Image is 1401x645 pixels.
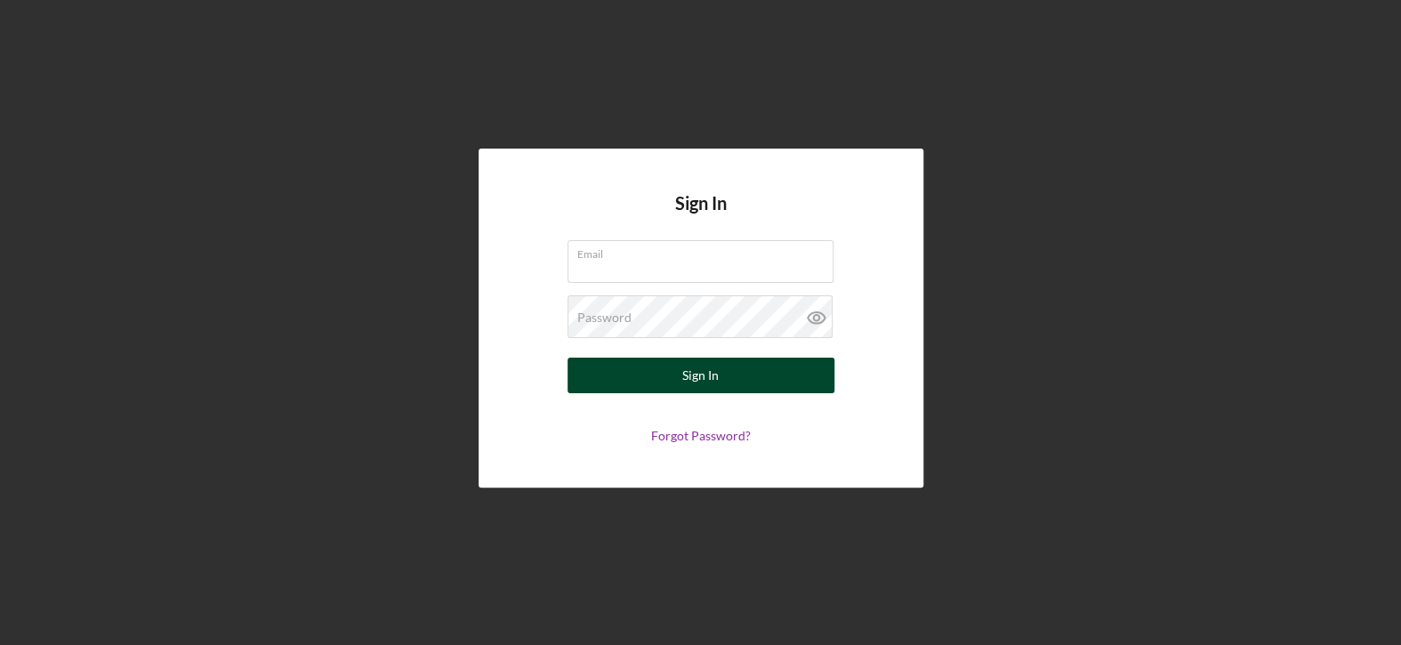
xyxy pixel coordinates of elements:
div: Sign In [682,358,719,393]
h4: Sign In [675,193,727,240]
label: Email [577,241,833,261]
label: Password [577,310,632,325]
button: Sign In [568,358,834,393]
a: Forgot Password? [651,428,751,443]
